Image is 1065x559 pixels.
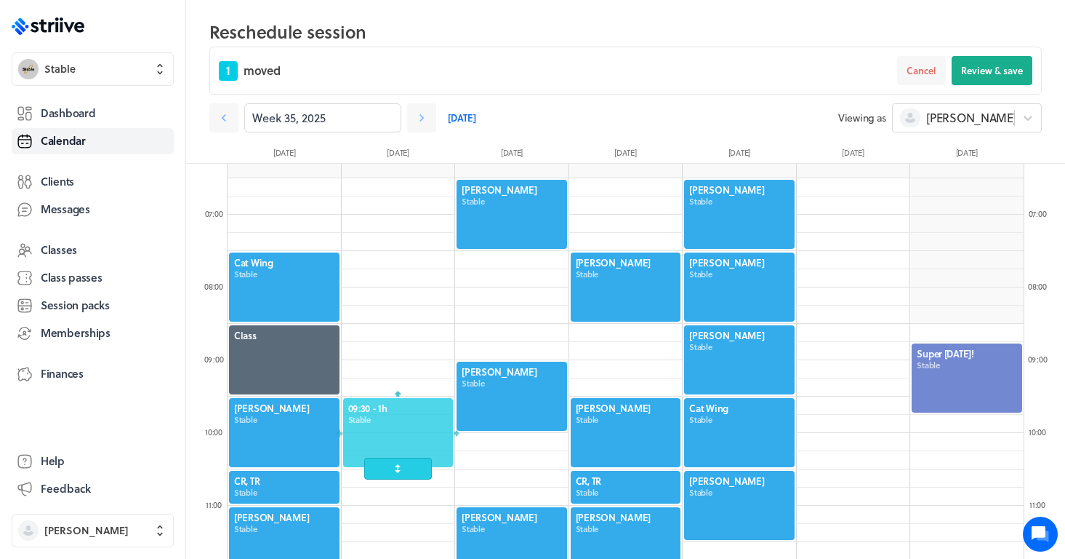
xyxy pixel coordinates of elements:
[41,325,110,341] span: Memberships
[341,147,454,163] div: [DATE]
[94,178,174,190] span: New conversation
[689,183,789,197] span: [PERSON_NAME]
[41,298,109,313] span: Session packs
[199,354,228,365] div: 09
[41,106,95,121] span: Dashboard
[12,197,174,223] a: Messages
[42,250,260,279] input: Search articles
[12,169,174,195] a: Clients
[234,269,334,280] span: Stable
[12,128,174,154] a: Calendar
[689,341,789,353] span: Stable
[683,147,796,163] div: [DATE]
[228,147,341,163] div: [DATE]
[917,360,1017,371] span: Stable
[22,97,269,143] h2: We're here to help. Ask us anything!
[41,366,84,381] span: Finances
[455,147,568,163] div: [DATE]
[917,347,1017,360] span: Super [DATE]!
[1023,354,1052,365] div: 09
[12,361,174,387] a: Finances
[961,64,1023,77] span: Review & save
[1023,499,1052,510] div: 11
[576,475,676,488] span: CR, TR
[234,475,334,488] span: CR, TR
[12,293,174,319] a: Session packs
[41,270,103,285] span: Class passes
[838,111,886,125] span: Viewing as
[244,62,281,79] span: moved
[952,56,1032,85] button: Review & save
[689,414,789,426] span: Stable
[199,208,228,219] div: 07
[689,269,789,280] span: Stable
[448,103,476,132] a: [DATE]
[12,52,174,86] button: StableStable
[212,499,222,511] span: :00
[576,487,676,499] span: Stable
[462,196,562,207] span: Stable
[462,378,562,389] span: Stable
[213,280,223,293] span: :00
[462,365,562,378] span: [PERSON_NAME]
[41,202,90,217] span: Messages
[462,183,562,197] span: [PERSON_NAME]
[1023,517,1058,552] iframe: gist-messenger-bubble-iframe
[576,523,676,535] span: Stable
[212,207,222,220] span: :00
[12,514,174,547] button: [PERSON_NAME]
[234,511,334,524] span: [PERSON_NAME]
[689,256,789,269] span: [PERSON_NAME]
[12,265,174,291] a: Class passes
[234,487,334,499] span: Stable
[1023,427,1052,437] div: 10
[689,402,789,415] span: Cat Wing
[462,511,562,524] span: [PERSON_NAME]
[44,62,76,76] span: Stable
[1036,426,1046,438] span: :00
[12,320,174,346] a: Memberships
[199,499,228,510] div: 11
[212,426,222,438] span: :00
[1037,280,1047,293] span: :00
[18,59,39,79] img: Stable
[234,256,334,269] span: Cat Wing
[213,353,223,365] span: :00
[689,487,789,499] span: Stable
[12,448,174,475] a: Help
[219,61,238,81] span: 1
[41,133,86,148] span: Calendar
[897,56,946,85] button: Cancel
[576,414,676,426] span: Stable
[12,237,174,263] a: Classes
[23,170,268,199] button: New conversation
[907,64,936,77] span: Cancel
[926,110,1016,126] span: [PERSON_NAME]
[12,100,174,127] a: Dashboard
[44,523,129,538] span: [PERSON_NAME]
[41,453,65,469] span: Help
[568,147,682,163] div: [DATE]
[576,511,676,524] span: [PERSON_NAME]
[1023,281,1052,292] div: 08
[12,476,174,502] button: Feedback
[41,242,77,258] span: Classes
[1035,499,1045,511] span: :00
[234,523,334,535] span: Stable
[1037,353,1047,365] span: :00
[22,71,269,94] h1: Hi [PERSON_NAME]
[209,17,1042,47] h2: Reschedule session
[576,256,676,269] span: [PERSON_NAME]
[20,226,271,244] p: Find an answer quickly
[689,329,789,342] span: [PERSON_NAME]
[234,414,334,426] span: Stable
[41,174,74,189] span: Clients
[199,427,228,437] div: 10
[462,523,562,535] span: Stable
[244,103,401,132] input: YYYY-M-D
[689,475,789,488] span: [PERSON_NAME]
[576,402,676,415] span: [PERSON_NAME]
[1036,207,1046,220] span: :00
[199,281,228,292] div: 08
[41,481,91,496] span: Feedback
